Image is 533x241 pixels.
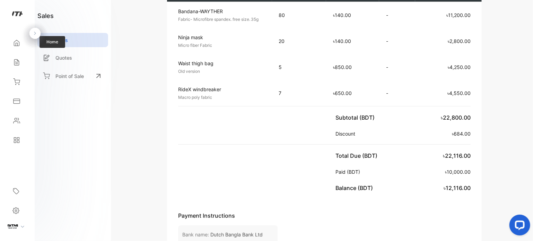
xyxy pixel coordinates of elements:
[386,11,408,19] p: -
[443,152,471,159] span: ৳22,116.00
[335,113,377,122] p: Subtotal (BDT)
[335,152,380,160] p: Total Due (BDT)
[386,37,408,45] p: -
[55,72,84,80] p: Point of Sale
[445,169,471,175] span: ৳10,000.00
[178,16,266,23] p: Fabric- Microfibre spandex. free size. 35g
[178,42,266,49] p: Micro fiber Fabric
[182,232,209,238] span: Bank name:
[55,54,72,61] p: Quotes
[335,168,363,175] p: Paid (BDT)
[279,11,319,19] p: 80
[37,33,108,47] a: Sales
[386,89,408,97] p: -
[444,184,471,191] span: ৳12,116.00
[448,64,471,70] span: ৳4,250.00
[447,90,471,96] span: ৳4,550.00
[333,64,352,70] span: ৳850.00
[178,34,266,41] p: Ninja mask
[335,184,376,192] p: Balance (BDT)
[333,38,351,44] span: ৳140.00
[37,51,108,65] a: Quotes
[210,232,263,238] span: Dutch Bangla Bank Ltd
[279,63,319,71] p: 5
[279,37,319,45] p: 20
[504,212,533,241] iframe: LiveChat chat widget
[40,36,65,48] span: Home
[452,131,471,137] span: ৳684.00
[8,221,18,231] img: profile
[37,68,108,84] a: Point of Sale
[448,38,471,44] span: ৳2,800.00
[279,89,319,97] p: 7
[178,212,471,220] p: Payment Instructions
[178,86,266,93] p: RideX windbreaker
[386,63,408,71] p: -
[178,68,266,75] p: Old version
[178,60,266,67] p: Waist thigh bag
[441,114,471,121] span: ৳22,800.00
[333,90,352,96] span: ৳650.00
[12,9,23,19] img: logo
[178,8,266,15] p: Bandana-WAYTHER
[335,130,358,137] p: Discount
[178,94,266,101] p: Macro poly fabric
[37,11,54,20] h1: sales
[446,12,471,18] span: ৳11,200.00
[333,12,351,18] span: ৳140.00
